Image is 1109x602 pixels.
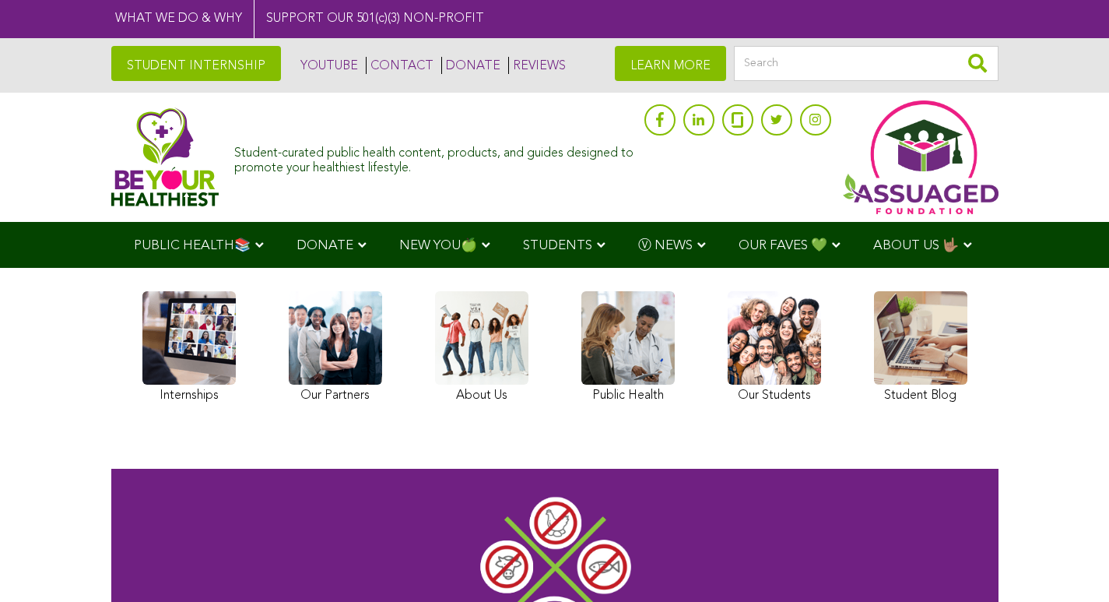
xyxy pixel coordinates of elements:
a: STUDENT INTERNSHIP [111,46,281,81]
span: NEW YOU🍏 [399,239,477,252]
a: CONTACT [366,57,433,74]
span: STUDENTS [523,239,592,252]
a: REVIEWS [508,57,566,74]
img: glassdoor [732,112,742,128]
iframe: Chat Widget [1031,527,1109,602]
a: YOUTUBE [297,57,358,74]
span: OUR FAVES 💚 [739,239,827,252]
span: DONATE [297,239,353,252]
span: Ⓥ NEWS [638,239,693,252]
img: Assuaged [111,107,219,206]
span: PUBLIC HEALTH📚 [134,239,251,252]
a: LEARN MORE [615,46,726,81]
div: Student-curated public health content, products, and guides designed to promote your healthiest l... [234,139,636,176]
div: Navigation Menu [111,222,998,268]
span: ABOUT US 🤟🏽 [873,239,959,252]
a: DONATE [441,57,500,74]
input: Search [734,46,998,81]
img: Assuaged App [843,100,998,214]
